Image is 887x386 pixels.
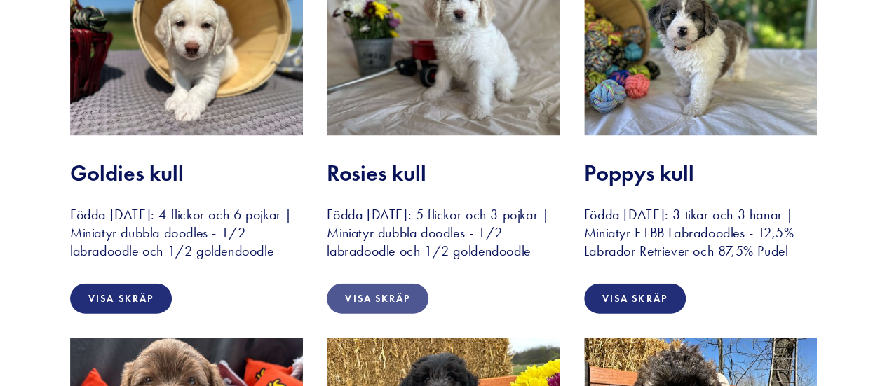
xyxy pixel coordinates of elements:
[70,206,296,259] font: Födda [DATE]: 4 flickor och 6 pojkar | Miniatyr dubbla doodles - 1/2 labradoodle och 1/2 goldendo...
[602,293,668,305] font: Visa skräp
[88,293,154,305] font: Visa skräp
[327,284,428,314] a: Visa skräp
[345,293,410,305] font: Visa skräp
[70,159,184,187] font: Goldies kull
[327,159,426,187] font: Rosies kull
[584,284,686,314] a: Visa skräp
[584,206,798,259] font: Födda [DATE]: 3 tikar och 3 hanar | Miniatyr F1BB Labradoodles - 12,5% Labrador Retriever och 87,...
[327,206,553,259] font: Födda [DATE]: 5 flickor och 3 pojkar | Miniatyr dubbla doodles - 1/2 labradoodle och 1/2 goldendo...
[70,284,172,314] a: Visa skräp
[584,159,694,187] font: Poppys kull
